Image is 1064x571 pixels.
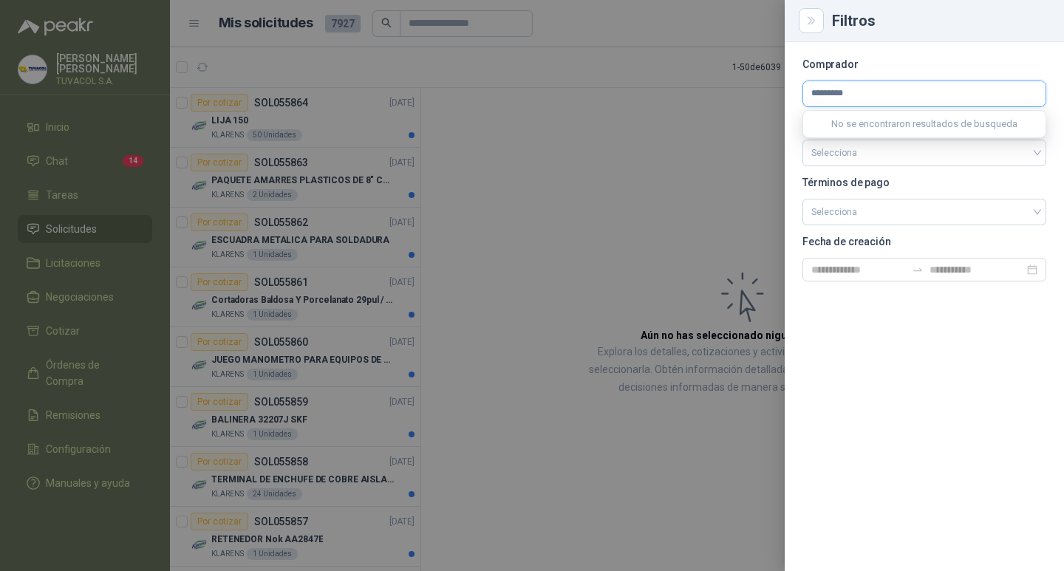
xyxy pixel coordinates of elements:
span: swap-right [912,264,924,276]
span: to [912,264,924,276]
div: Filtros [832,13,1046,28]
p: Comprador [802,60,1046,69]
p: Fecha de creación [802,237,1046,246]
button: Close [802,12,820,30]
div: No se encontraron resultados de busqueda [803,111,1046,137]
p: Términos de pago [802,178,1046,187]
